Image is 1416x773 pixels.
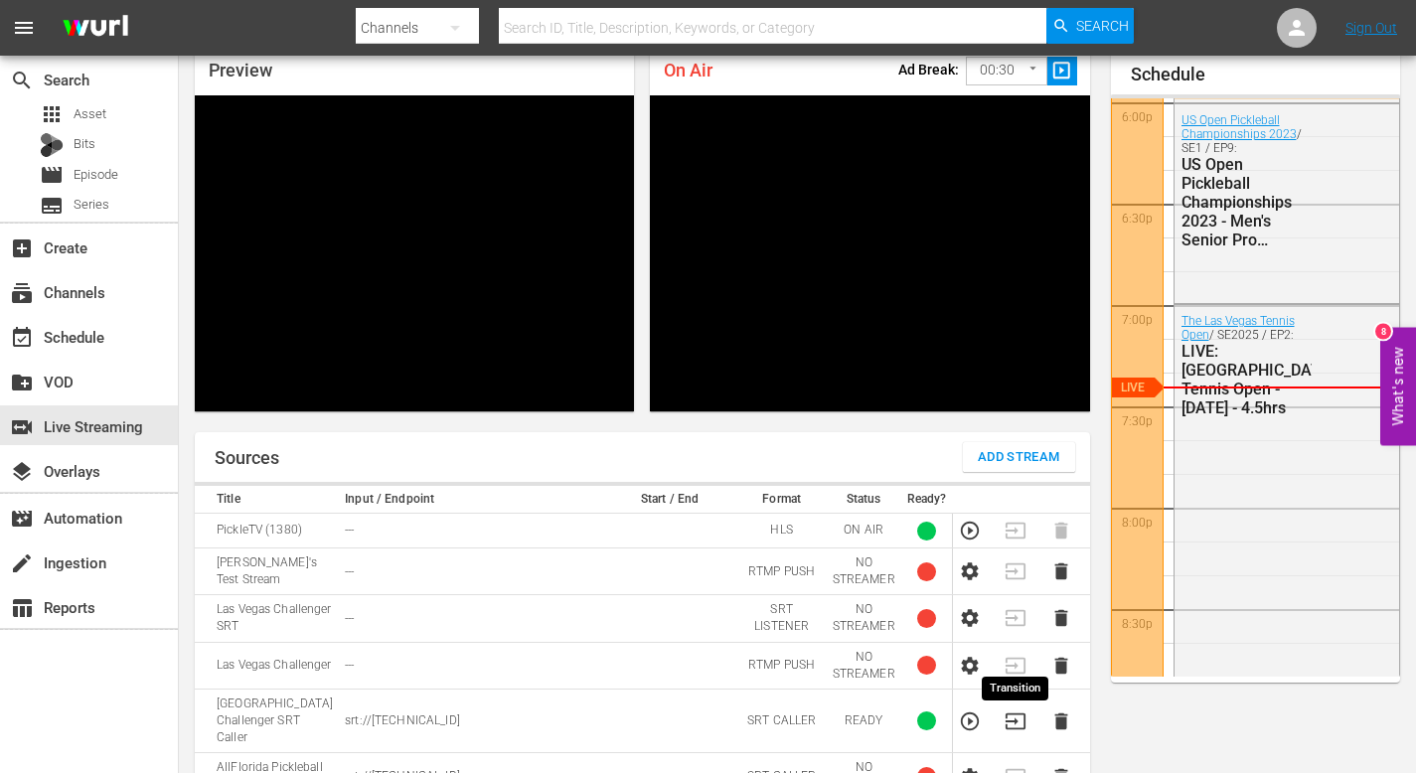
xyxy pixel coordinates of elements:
button: Delete [1050,560,1072,582]
span: Episode [40,163,64,187]
span: Reports [10,596,34,620]
span: Search [1076,8,1129,44]
th: Status [827,486,901,514]
p: srt://[TECHNICAL_ID] [345,712,596,729]
span: Create [10,236,34,260]
td: ON AIR [827,514,901,548]
a: US Open Pickleball Championships 2023 [1181,113,1297,141]
span: Channels [10,281,34,305]
span: slideshow_sharp [1050,60,1073,82]
div: Bits [40,133,64,157]
h1: Schedule [1131,65,1401,84]
span: Series [74,195,109,215]
th: Input / Endpoint [339,486,602,514]
span: VOD [10,371,34,394]
td: [PERSON_NAME]'s Test Stream [195,548,339,595]
button: Preview Stream [959,520,981,541]
th: Ready? [901,486,953,514]
td: --- [339,548,602,595]
button: Open Feedback Widget [1380,328,1416,446]
td: RTMP PUSH [737,642,827,689]
td: NO STREAMER [827,595,901,642]
div: 00:30 [966,52,1047,89]
a: The Las Vegas Tennis Open [1181,314,1295,342]
span: Asset [74,104,106,124]
div: US Open Pickleball Championships 2023 - Men's Senior Pro Doubles - Semifinal 1 [1181,155,1313,249]
span: Search [10,69,34,92]
span: Live Streaming [10,415,34,439]
div: Video Player [195,95,634,411]
td: PickleTV (1380) [195,514,339,548]
h1: Sources [215,448,279,468]
td: --- [339,514,602,548]
span: Preview [209,60,272,80]
button: Configure [959,560,981,582]
td: NO STREAMER [827,642,901,689]
span: Add Stream [978,446,1060,469]
button: Add Stream [963,442,1075,472]
button: Search [1046,8,1134,44]
a: Sign Out [1345,20,1397,36]
div: Video Player [650,95,1089,411]
button: Configure [959,607,981,629]
span: On Air [664,60,712,80]
td: [GEOGRAPHIC_DATA] Challenger SRT Caller [195,689,339,752]
td: NO STREAMER [827,548,901,595]
td: Las Vegas Challenger SRT [195,595,339,642]
td: READY [827,689,901,752]
span: Schedule [10,326,34,350]
td: SRT LISTENER [737,595,827,642]
div: 8 [1375,324,1391,340]
td: SRT CALLER [737,689,827,752]
th: Start / End [603,486,737,514]
button: Preview Stream [959,710,981,732]
div: LIVE: [GEOGRAPHIC_DATA] Tennis Open - [DATE] - 4.5hrs [1181,342,1313,417]
td: Las Vegas Challenger [195,642,339,689]
span: Bits [74,134,95,154]
span: Overlays [10,460,34,484]
th: Title [195,486,339,514]
span: Series [40,194,64,218]
span: Episode [74,165,118,185]
td: --- [339,642,602,689]
th: Format [737,486,827,514]
span: Ingestion [10,551,34,575]
td: HLS [737,514,827,548]
span: menu [12,16,36,40]
span: Asset [40,102,64,126]
button: Delete [1050,655,1072,677]
p: Ad Break: [898,62,959,77]
div: / SE2025 / EP2: [1181,314,1313,417]
span: Automation [10,507,34,531]
button: Delete [1050,710,1072,732]
button: Configure [959,655,981,677]
td: RTMP PUSH [737,548,827,595]
img: ans4CAIJ8jUAAAAAAAAAAAAAAAAAAAAAAAAgQb4GAAAAAAAAAAAAAAAAAAAAAAAAJMjXAAAAAAAAAAAAAAAAAAAAAAAAgAT5G... [48,5,143,52]
td: --- [339,595,602,642]
div: / SE1 / EP9: [1181,113,1313,249]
